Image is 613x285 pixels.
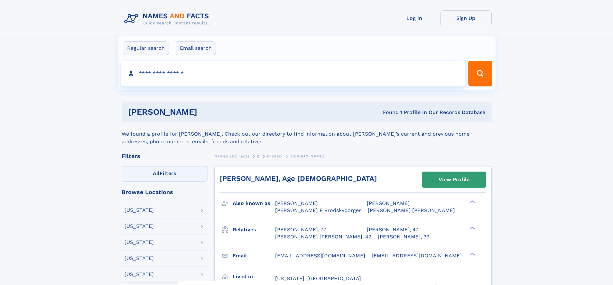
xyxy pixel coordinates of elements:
label: Email search [176,41,216,55]
span: [EMAIL_ADDRESS][DOMAIN_NAME] [275,253,365,259]
div: View Profile [439,172,469,187]
label: Regular search [123,41,169,55]
a: B [257,152,260,160]
span: [PERSON_NAME] E Brodskyporges [275,207,361,213]
h3: Lived in [233,271,275,282]
div: [US_STATE] [125,224,154,229]
a: [PERSON_NAME], 39 [378,233,430,240]
a: Sign Up [440,10,492,26]
h3: Also known as [233,198,275,209]
span: [PERSON_NAME] [367,200,410,206]
button: Search Button [468,61,492,86]
a: [PERSON_NAME], 47 [367,226,418,233]
div: [US_STATE] [125,208,154,213]
div: Found 1 Profile In Our Records Database [290,109,485,116]
a: [PERSON_NAME], Age [DEMOGRAPHIC_DATA] [220,174,377,183]
div: [US_STATE] [125,256,154,261]
div: ❯ [468,252,476,256]
span: [PERSON_NAME] [290,154,324,158]
span: All [153,170,160,176]
div: [US_STATE] [125,240,154,245]
span: [PERSON_NAME] [275,200,318,206]
a: Log In [389,10,440,26]
img: Logo Names and Facts [122,10,214,28]
h3: Email [233,250,275,261]
span: Bredski [267,154,282,158]
a: [PERSON_NAME], 77 [275,226,326,233]
a: Names and Facts [214,152,250,160]
div: ❯ [468,200,476,204]
div: Browse Locations [122,189,208,195]
span: B [257,154,260,158]
label: Filters [122,166,208,182]
div: ❯ [468,226,476,230]
h1: [PERSON_NAME] [128,108,290,116]
input: search input [121,61,466,86]
span: [PERSON_NAME] [PERSON_NAME] [368,207,455,213]
div: Filters [122,153,208,159]
span: [EMAIL_ADDRESS][DOMAIN_NAME] [372,253,462,259]
h3: Relatives [233,224,275,235]
span: [US_STATE], [GEOGRAPHIC_DATA] [275,275,361,281]
a: Bredski [267,152,282,160]
div: [US_STATE] [125,272,154,277]
a: [PERSON_NAME] [PERSON_NAME], 42 [275,233,371,240]
a: View Profile [422,172,486,187]
div: We found a profile for [PERSON_NAME]. Check out our directory to find information about [PERSON_N... [122,122,492,146]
